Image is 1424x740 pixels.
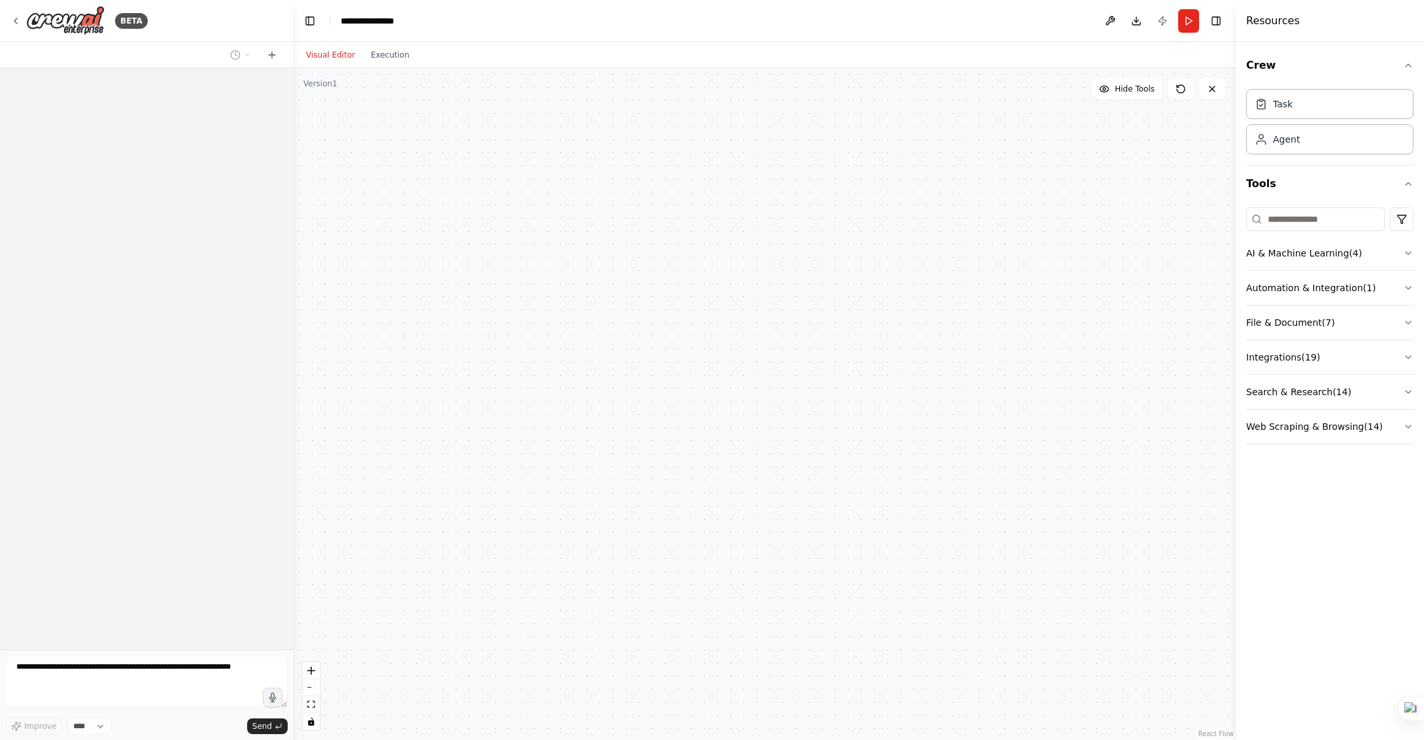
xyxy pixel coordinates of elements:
div: Crew [1246,84,1414,165]
button: Start a new chat [262,47,282,63]
button: Automation & Integration(1) [1246,271,1414,305]
span: Hide Tools [1115,84,1155,94]
img: Logo [26,6,105,35]
button: File & Document(7) [1246,306,1414,340]
div: Agent [1273,133,1300,146]
span: Send [252,721,272,731]
button: Send [247,718,288,734]
div: Tools [1246,202,1414,455]
button: AI & Machine Learning(4) [1246,236,1414,270]
a: React Flow attribution [1198,730,1234,737]
span: Improve [24,721,56,731]
nav: breadcrumb [341,14,408,27]
button: Hide right sidebar [1207,12,1225,30]
button: Crew [1246,47,1414,84]
button: Improve [5,718,62,735]
h4: Resources [1246,13,1300,29]
button: Hide left sidebar [301,12,319,30]
button: Integrations(19) [1246,340,1414,374]
button: Web Scraping & Browsing(14) [1246,410,1414,444]
button: Switch to previous chat [225,47,256,63]
button: toggle interactivity [303,713,320,730]
button: Tools [1246,166,1414,202]
div: Task [1273,97,1293,111]
button: zoom out [303,679,320,696]
button: Search & Research(14) [1246,375,1414,409]
div: BETA [115,13,148,29]
button: Visual Editor [298,47,363,63]
div: React Flow controls [303,662,320,730]
button: Execution [363,47,417,63]
div: Version 1 [303,79,337,89]
button: zoom in [303,662,320,679]
button: Hide Tools [1091,79,1162,99]
button: Click to speak your automation idea [263,688,282,707]
button: fit view [303,696,320,713]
